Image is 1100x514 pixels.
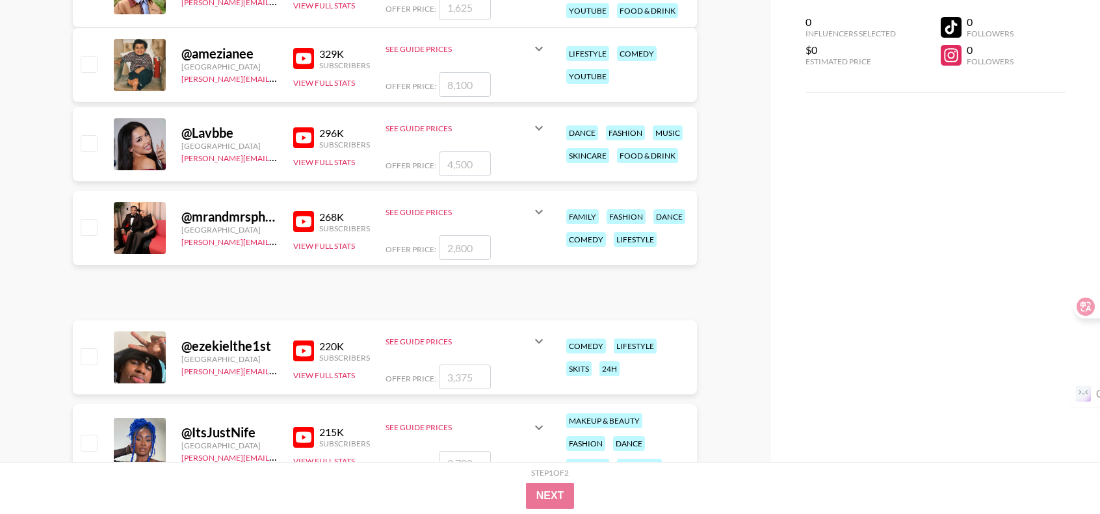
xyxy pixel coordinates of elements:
[181,225,278,235] div: [GEOGRAPHIC_DATA]
[805,16,896,29] div: 0
[386,412,547,443] div: See Guide Prices
[566,436,605,451] div: fashion
[566,209,599,224] div: family
[1035,449,1084,498] iframe: Drift Widget Chat Controller
[617,459,662,474] div: teaching
[181,62,278,71] div: [GEOGRAPHIC_DATA]
[386,337,531,346] div: See Guide Prices
[181,141,278,151] div: [GEOGRAPHIC_DATA]
[181,450,374,463] a: [PERSON_NAME][EMAIL_ADDRESS][DOMAIN_NAME]
[319,140,370,149] div: Subscribers
[293,241,355,251] button: View Full Stats
[439,151,491,176] input: 4,500
[181,235,374,247] a: [PERSON_NAME][EMAIL_ADDRESS][DOMAIN_NAME]
[181,354,278,364] div: [GEOGRAPHIC_DATA]
[319,426,370,439] div: 215K
[319,439,370,448] div: Subscribers
[181,71,374,84] a: [PERSON_NAME][EMAIL_ADDRESS][DOMAIN_NAME]
[607,209,646,224] div: fashion
[386,326,547,357] div: See Guide Prices
[319,60,370,70] div: Subscribers
[566,3,609,18] div: youtube
[319,340,370,353] div: 220K
[617,148,678,163] div: food & drink
[386,422,531,432] div: See Guide Prices
[805,44,896,57] div: $0
[566,148,609,163] div: skincare
[653,209,685,224] div: dance
[293,48,314,69] img: YouTube
[439,72,491,97] input: 8,100
[967,16,1014,29] div: 0
[386,244,436,254] span: Offer Price:
[566,413,642,428] div: makeup & beauty
[566,125,598,140] div: dance
[614,232,657,247] div: lifestyle
[293,1,355,10] button: View Full Stats
[181,151,374,163] a: [PERSON_NAME][EMAIL_ADDRESS][DOMAIN_NAME]
[181,424,278,441] div: @ ItsJustNife
[181,209,278,225] div: @ mrandmrsphoenix
[805,29,896,38] div: Influencers Selected
[386,81,436,91] span: Offer Price:
[599,361,620,376] div: 24h
[293,456,355,466] button: View Full Stats
[805,57,896,66] div: Estimated Price
[386,123,531,133] div: See Guide Prices
[386,196,547,227] div: See Guide Prices
[566,339,606,353] div: comedy
[439,365,491,389] input: 3,375
[386,374,436,383] span: Offer Price:
[613,436,645,451] div: dance
[293,427,314,448] img: YouTube
[386,44,531,54] div: See Guide Prices
[386,33,547,64] div: See Guide Prices
[653,125,683,140] div: music
[566,46,609,61] div: lifestyle
[531,468,569,478] div: Step 1 of 2
[181,125,278,141] div: @ Lavbbe
[566,361,592,376] div: skits
[386,161,436,170] span: Offer Price:
[293,78,355,88] button: View Full Stats
[293,157,355,167] button: View Full Stats
[181,338,278,354] div: @ ezekielthe1st
[293,211,314,232] img: YouTube
[617,3,678,18] div: food & drink
[386,207,531,217] div: See Guide Prices
[439,235,491,260] input: 2,800
[319,224,370,233] div: Subscribers
[614,339,657,353] div: lifestyle
[181,364,374,376] a: [PERSON_NAME][EMAIL_ADDRESS][DOMAIN_NAME]
[566,69,609,84] div: youtube
[293,341,314,361] img: YouTube
[386,459,436,469] span: Offer Price:
[606,125,645,140] div: fashion
[566,459,609,474] div: lifestyle
[293,127,314,148] img: YouTube
[386,112,547,144] div: See Guide Prices
[967,57,1014,66] div: Followers
[439,451,491,476] input: 2,700
[319,47,370,60] div: 329K
[293,370,355,380] button: View Full Stats
[386,4,436,14] span: Offer Price:
[967,29,1014,38] div: Followers
[526,483,575,509] button: Next
[319,353,370,363] div: Subscribers
[566,232,606,247] div: comedy
[181,441,278,450] div: [GEOGRAPHIC_DATA]
[181,45,278,62] div: @ amezianee
[617,46,657,61] div: comedy
[967,44,1014,57] div: 0
[319,211,370,224] div: 268K
[319,127,370,140] div: 296K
